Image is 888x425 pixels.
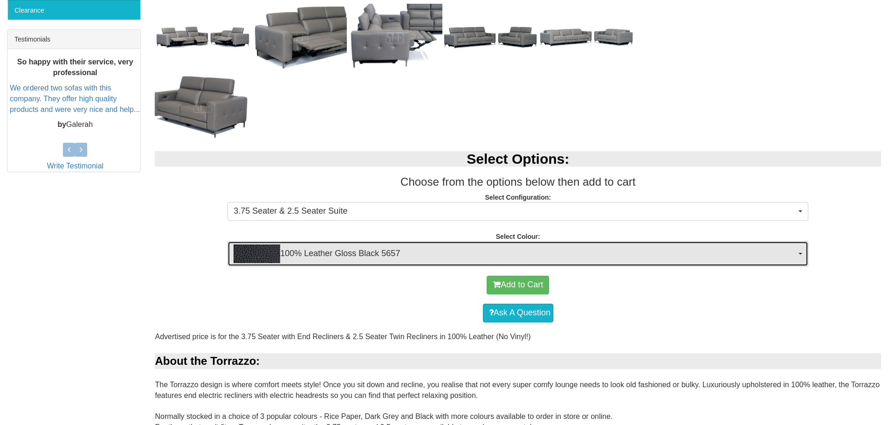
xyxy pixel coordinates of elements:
[57,121,66,129] b: by
[483,304,553,322] a: Ask A Question
[227,202,808,221] button: 3.75 Seater & 2.5 Seater Suite
[234,244,280,263] img: 100% Leather Gloss Black 5657
[227,241,808,266] button: 100% Leather Gloss Black 5657100% Leather Gloss Black 5657
[234,205,796,217] span: 3.75 Seater & 2.5 Seater Suite
[234,244,796,263] span: 100% Leather Gloss Black 5657
[47,162,103,170] a: Write Testimonial
[7,30,140,49] div: Testimonials
[496,233,540,240] strong: Select Colour:
[155,176,881,188] h3: Choose from the options below then add to cart
[485,194,551,201] strong: Select Configuration:
[17,58,133,77] b: So happy with their service, very professional
[467,151,569,167] b: Select Options:
[10,120,140,131] p: Galerah
[10,84,140,113] a: We ordered two sofas with this company. They offer high quality products and were very nice and h...
[487,276,549,294] button: Add to Cart
[155,353,881,369] div: About the Torrazzo:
